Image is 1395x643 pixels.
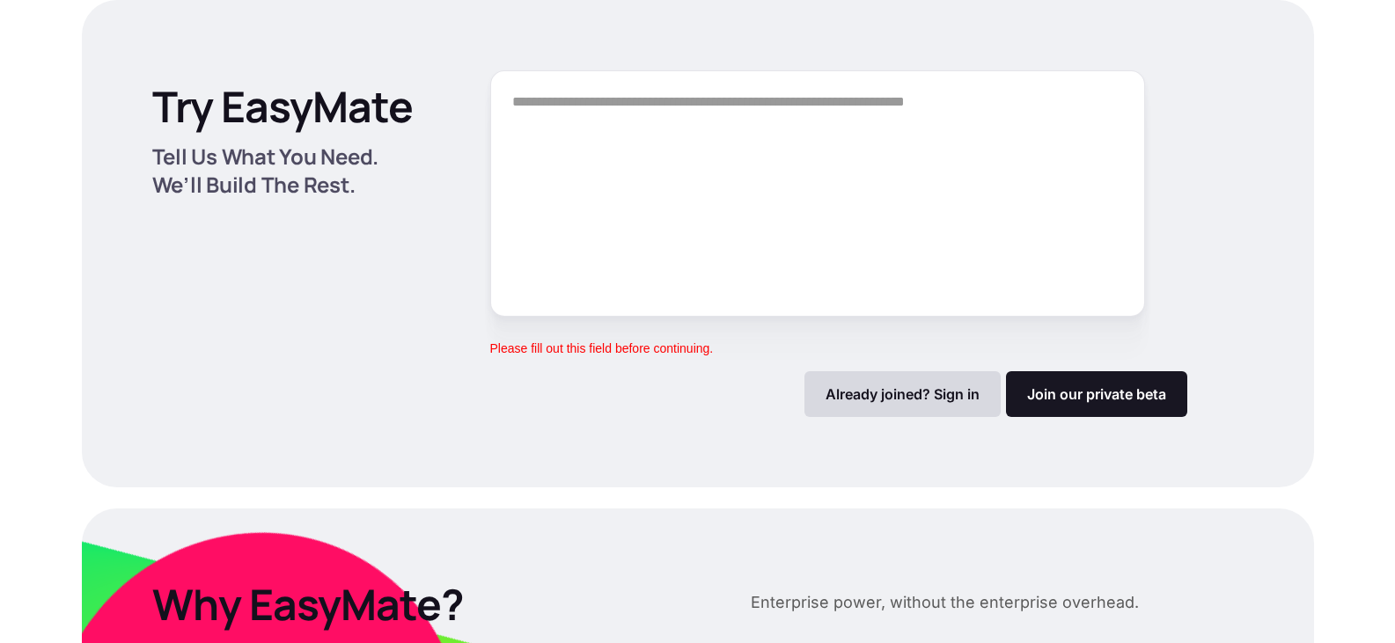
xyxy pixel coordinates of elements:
[1006,371,1187,417] a: Join our private beta
[826,385,980,403] p: Already joined? Sign in
[751,589,1139,616] p: Enterprise power, without the enterprise overhead.
[490,70,1187,417] form: Form
[152,579,694,630] p: Why EasyMate?
[152,81,413,132] p: Try EasyMate
[490,340,714,357] div: Please fill out this field before continuing.
[804,371,1001,417] a: Already joined? Sign in
[152,142,432,199] p: Tell Us What You Need. We’ll Build The Rest.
